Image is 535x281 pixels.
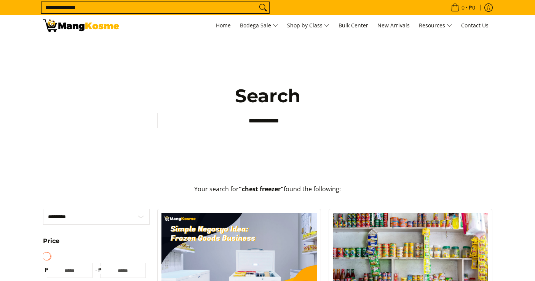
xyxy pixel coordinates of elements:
span: Bulk Center [339,22,368,29]
span: Price [43,238,59,244]
span: Home [216,22,231,29]
span: ₱0 [468,5,476,10]
a: Shop by Class [283,15,333,36]
a: New Arrivals [374,15,414,36]
a: Home [212,15,235,36]
a: Bodega Sale [236,15,282,36]
span: 0 [460,5,466,10]
span: New Arrivals [377,22,410,29]
p: Your search for found the following: [43,184,492,202]
span: Bodega Sale [240,21,278,30]
img: Search: 7 results found for &quot;chest freezer&quot; | Mang Kosme [43,19,119,32]
span: ₱ [43,266,51,274]
a: Resources [415,15,456,36]
span: Resources [419,21,452,30]
span: ₱ [96,266,104,274]
span: Shop by Class [287,21,329,30]
nav: Main Menu [127,15,492,36]
strong: "chest freezer" [239,185,284,193]
a: Bulk Center [335,15,372,36]
button: Search [257,2,269,13]
a: Contact Us [457,15,492,36]
h1: Search [157,84,378,107]
span: • [449,3,478,12]
summary: Open [43,238,59,250]
span: Contact Us [461,22,489,29]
